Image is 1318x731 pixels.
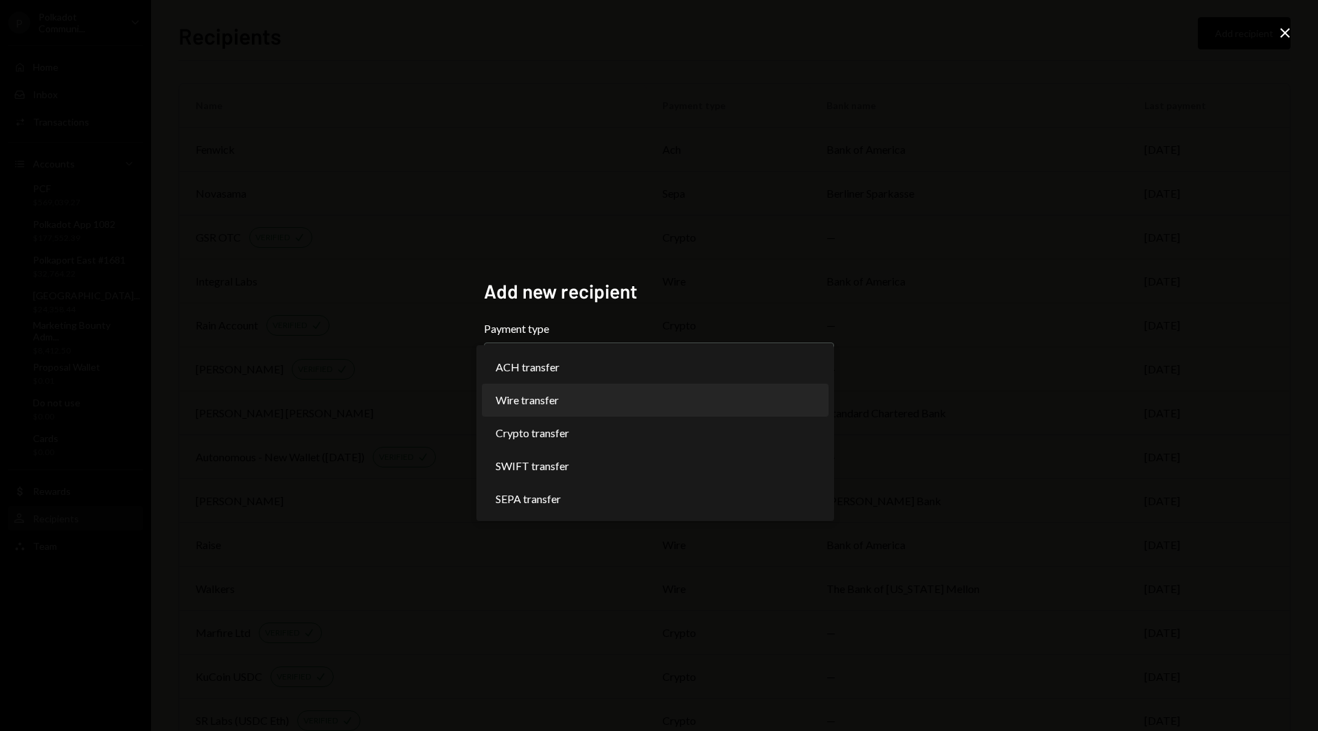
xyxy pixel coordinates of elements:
[496,425,569,441] span: Crypto transfer
[484,278,834,305] h2: Add new recipient
[484,321,834,337] label: Payment type
[496,359,559,375] span: ACH transfer
[496,392,559,408] span: Wire transfer
[496,458,569,474] span: SWIFT transfer
[484,343,834,381] button: Payment type
[496,491,561,507] span: SEPA transfer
